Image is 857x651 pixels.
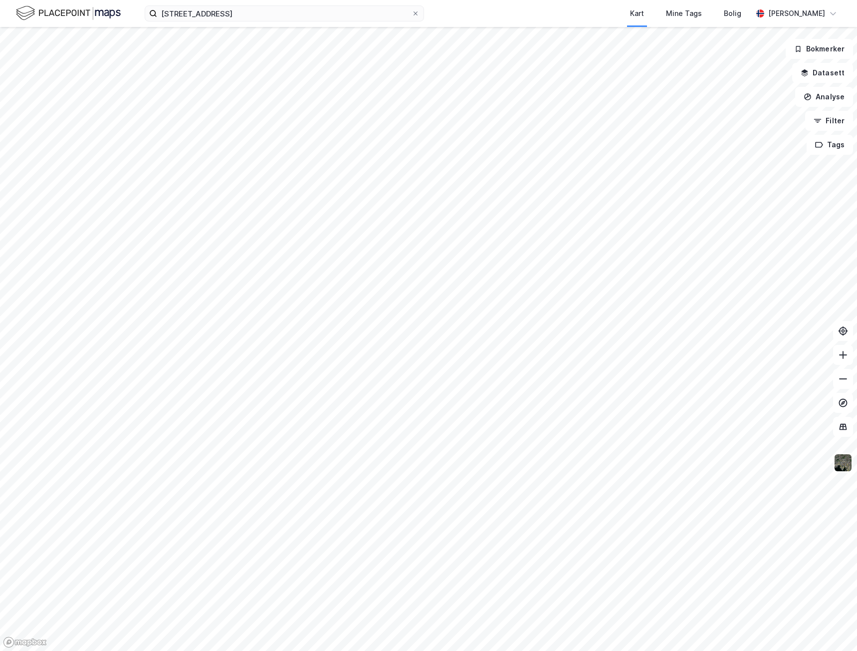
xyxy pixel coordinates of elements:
[795,87,853,107] button: Analyse
[786,39,853,59] button: Bokmerker
[666,7,702,19] div: Mine Tags
[792,63,853,83] button: Datasett
[768,7,825,19] div: [PERSON_NAME]
[834,453,853,472] img: 9k=
[630,7,644,19] div: Kart
[805,111,853,131] button: Filter
[724,7,741,19] div: Bolig
[807,603,857,651] iframe: Chat Widget
[157,6,412,21] input: Søk på adresse, matrikkel, gårdeiere, leietakere eller personer
[807,135,853,155] button: Tags
[3,637,47,648] a: Mapbox homepage
[16,4,121,22] img: logo.f888ab2527a4732fd821a326f86c7f29.svg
